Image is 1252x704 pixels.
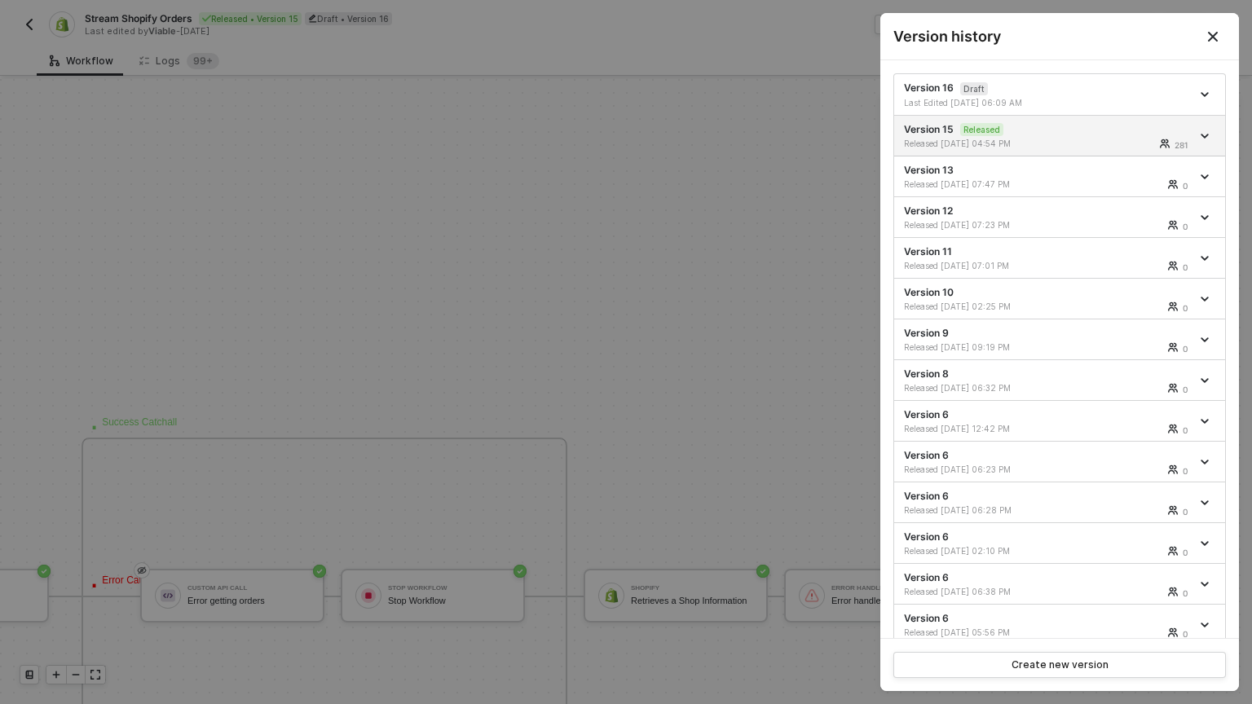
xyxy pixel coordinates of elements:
span: icon-arrow-down [1201,417,1212,425]
div: 0 [1183,301,1188,315]
div: 0 [1183,546,1188,559]
button: Create new version [893,652,1226,678]
div: Version 12 [904,204,1191,231]
div: 0 [1183,587,1188,600]
button: Close [1187,13,1239,59]
sup: Released [960,123,1003,136]
span: icon-users [1168,464,1179,474]
span: icon-arrow-down [1201,132,1212,140]
div: Last Edited [DATE] 06:09 AM [904,97,1050,108]
span: icon-users [1168,627,1179,637]
div: Released [DATE] 09:19 PM [904,341,1050,353]
div: Version 10 [904,285,1191,312]
div: Released [DATE] 06:28 PM [904,504,1050,516]
div: 281 [1175,139,1188,152]
span: icon-arrow-down [1201,295,1212,303]
span: icon-users [1168,546,1179,556]
span: icon-arrow-down [1201,336,1212,344]
span: icon-arrow-down [1201,499,1212,507]
span: icon-arrow-down [1201,621,1212,629]
div: Version 6 [904,448,1191,475]
div: Version 15 [904,122,1191,150]
div: Released [DATE] 12:42 PM [904,423,1050,434]
div: Version 9 [904,326,1191,353]
div: 0 [1183,505,1188,518]
span: icon-arrow-down [1201,458,1212,466]
div: 0 [1183,220,1188,233]
sup: Draft [960,82,988,95]
span: icon-users [1168,424,1179,433]
span: icon-arrow-down [1201,90,1212,99]
div: Released [DATE] 07:47 PM [904,178,1050,190]
div: Released [DATE] 05:56 PM [904,627,1050,638]
div: 0 [1183,342,1188,355]
span: icon-arrow-down [1201,376,1212,385]
span: icon-users [1168,220,1179,230]
div: Released [DATE] 06:38 PM [904,586,1050,597]
div: 0 [1183,179,1188,192]
div: Released [DATE] 07:01 PM [904,260,1050,271]
div: Released [DATE] 07:23 PM [904,219,1050,231]
div: Version 16 [904,81,1191,108]
span: icon-users [1168,342,1179,352]
div: Version 11 [904,244,1191,271]
span: icon-users [1168,301,1179,311]
div: Version 8 [904,367,1191,394]
div: Released [DATE] 04:54 PM [904,138,1050,149]
span: icon-users [1168,505,1179,515]
span: icon-arrow-down [1201,213,1212,222]
div: Version 6 [904,611,1191,638]
div: Version 6 [904,530,1191,557]
div: Released [DATE] 06:32 PM [904,382,1050,394]
div: Released [DATE] 06:23 PM [904,464,1050,475]
span: icon-arrow-down [1201,254,1212,262]
div: Released [DATE] 02:25 PM [904,301,1050,312]
span: icon-users [1168,587,1179,596]
span: icon-users [1168,179,1179,189]
div: 0 [1183,464,1188,477]
div: Version 13 [904,163,1191,190]
div: Version 6 [904,407,1191,434]
div: 0 [1183,627,1188,640]
span: icon-arrow-down [1201,580,1212,588]
div: Released [DATE] 02:10 PM [904,545,1050,557]
span: icon-users [1160,139,1171,148]
div: Version history [893,26,1226,46]
span: icon-arrow-down [1201,539,1212,548]
div: Create new version [1012,658,1109,671]
div: 0 [1183,261,1188,274]
div: 0 [1183,424,1188,437]
span: icon-arrow-down [1201,173,1212,181]
div: Version 6 [904,570,1191,597]
span: icon-users [1168,261,1179,271]
div: 0 [1183,383,1188,396]
div: Version 6 [904,489,1191,516]
span: icon-users [1168,383,1179,393]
